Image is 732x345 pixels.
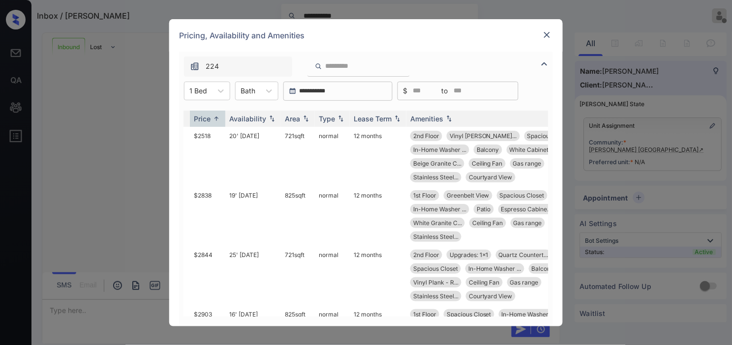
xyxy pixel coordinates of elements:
span: Balcony [532,265,554,272]
td: $2844 [190,246,225,305]
span: Espresso Cabine... [501,205,552,213]
span: Spacious Closet [447,311,491,318]
span: Courtyard View [469,292,513,300]
img: sorting [393,115,402,122]
td: 721 sqft [281,127,315,186]
td: 12 months [350,186,406,246]
div: Area [285,115,300,123]
img: sorting [301,115,311,122]
span: Ceiling Fan [472,219,503,227]
div: Availability [229,115,266,123]
span: $ [403,86,407,96]
span: 224 [206,61,219,72]
span: In-Home Washer ... [413,146,466,153]
td: 25' [DATE] [225,246,281,305]
span: Vinyl Plank - R... [413,279,458,286]
td: $2518 [190,127,225,186]
img: sorting [444,115,454,122]
span: Spacious Closet [527,132,572,140]
td: 19' [DATE] [225,186,281,246]
span: Beige Granite C... [413,160,461,167]
span: In-Home Washer ... [502,311,555,318]
td: 12 months [350,246,406,305]
span: Courtyard View [469,173,513,181]
span: Spacious Closet [413,265,458,272]
span: Stainless Steel... [413,233,458,240]
span: Gas range [510,279,539,286]
span: Gas range [514,219,542,227]
span: 2nd Floor [413,132,439,140]
span: White Granite C... [413,219,462,227]
img: close [542,30,552,40]
span: Patio [477,205,491,213]
td: 20' [DATE] [225,127,281,186]
div: Pricing, Availability and Amenities [169,19,563,52]
span: Vinyl [PERSON_NAME]... [450,132,517,140]
span: Gas range [513,160,542,167]
td: $2838 [190,186,225,246]
span: Upgrades: 1x1 [450,251,488,259]
td: 825 sqft [281,186,315,246]
img: icon-zuma [190,61,200,71]
span: In-Home Washer ... [468,265,521,272]
img: sorting [267,115,277,122]
span: 1st Floor [413,311,436,318]
span: White Cabinets [510,146,552,153]
div: Price [194,115,211,123]
td: normal [315,186,350,246]
td: 721 sqft [281,246,315,305]
span: to [442,86,448,96]
span: Quartz Countert... [499,251,549,259]
span: Ceiling Fan [469,279,500,286]
img: icon-zuma [315,62,322,71]
img: sorting [212,115,221,122]
span: In-Home Washer ... [413,205,466,213]
td: normal [315,127,350,186]
div: Amenities [410,115,443,123]
span: Greenbelt View [447,192,489,199]
td: 12 months [350,127,406,186]
span: Balcony [477,146,499,153]
div: Type [319,115,335,123]
td: normal [315,246,350,305]
span: Spacious Closet [500,192,545,199]
span: Stainless Steel... [413,292,458,300]
span: 2nd Floor [413,251,439,259]
img: icon-zuma [539,58,550,70]
img: sorting [336,115,346,122]
span: 1st Floor [413,192,436,199]
span: Ceiling Fan [472,160,503,167]
div: Lease Term [354,115,392,123]
span: Stainless Steel... [413,173,458,181]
